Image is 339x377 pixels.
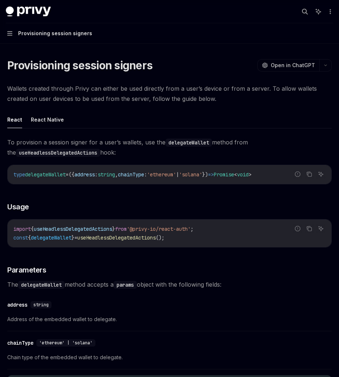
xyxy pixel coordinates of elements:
[305,169,314,179] button: Copy the contents from the code block
[156,234,164,241] span: ();
[271,62,315,69] span: Open in ChatGPT
[13,171,25,178] span: type
[114,281,137,289] code: params
[31,226,34,232] span: {
[7,279,332,290] span: The method accepts a object with the following fields:
[25,171,66,178] span: delegateWallet
[234,171,237,178] span: <
[214,171,234,178] span: Promise
[39,340,93,346] span: 'ethereum' | 'solana'
[7,339,33,347] div: chainType
[166,139,212,147] code: delegateWallet
[191,226,193,232] span: ;
[293,169,302,179] button: Report incorrect code
[77,234,156,241] span: useHeadlessDelegatedActions
[7,83,332,104] span: Wallets created through Privy can either be used directly from a user’s device or from a server. ...
[72,234,74,241] span: }
[74,171,95,178] span: address
[316,169,326,179] button: Ask AI
[33,302,49,308] span: string
[7,111,22,128] button: React
[257,59,319,71] button: Open in ChatGPT
[118,171,144,178] span: chainType
[66,171,69,178] span: =
[34,226,112,232] span: useHeadlessDelegatedActions
[16,149,100,157] code: useHeadlessDelegatedActions
[127,226,191,232] span: '@privy-io/react-auth'
[237,171,249,178] span: void
[249,171,252,178] span: >
[6,7,51,17] img: dark logo
[74,234,77,241] span: =
[95,171,98,178] span: :
[176,171,179,178] span: |
[31,111,64,128] button: React Native
[7,265,46,275] span: Parameters
[7,315,332,324] span: Address of the embedded wallet to delegate.
[208,171,214,178] span: =>
[18,281,65,289] code: delegateWallet
[326,7,333,17] button: More actions
[7,202,29,212] span: Usage
[316,224,326,233] button: Ask AI
[98,171,115,178] span: string
[31,234,72,241] span: delegateWallet
[13,234,28,241] span: const
[115,226,127,232] span: from
[7,301,28,308] div: address
[293,224,302,233] button: Report incorrect code
[147,171,176,178] span: 'ethereum'
[202,171,208,178] span: })
[18,29,92,38] div: Provisioning session signers
[179,171,202,178] span: 'solana'
[13,226,31,232] span: import
[7,353,332,362] span: Chain type of the embedded wallet to delegate.
[7,137,332,157] span: To provision a session signer for a user’s wallets, use the method from the hook:
[144,171,147,178] span: :
[69,171,74,178] span: ({
[28,234,31,241] span: {
[112,226,115,232] span: }
[305,224,314,233] button: Copy the contents from the code block
[7,59,152,72] h1: Provisioning session signers
[115,171,118,178] span: ,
